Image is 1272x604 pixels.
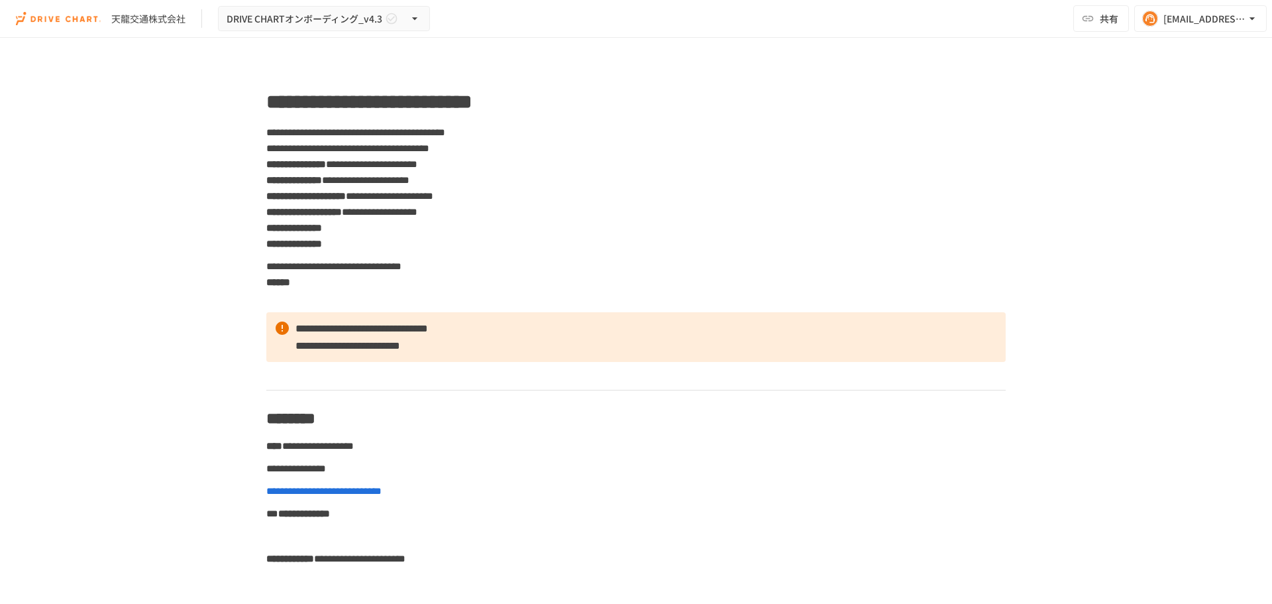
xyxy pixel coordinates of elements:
[218,6,430,32] button: DRIVE CHARTオンボーディング_v4.3
[16,8,101,29] img: i9VDDS9JuLRLX3JIUyK59LcYp6Y9cayLPHs4hOxMB9W
[111,12,185,26] div: 天龍交通株式会社
[1100,11,1118,26] span: 共有
[1073,5,1129,32] button: 共有
[227,11,382,27] span: DRIVE CHARTオンボーディング_v4.3
[1163,11,1245,27] div: [EMAIL_ADDRESS][DOMAIN_NAME]
[1134,5,1267,32] button: [EMAIL_ADDRESS][DOMAIN_NAME]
